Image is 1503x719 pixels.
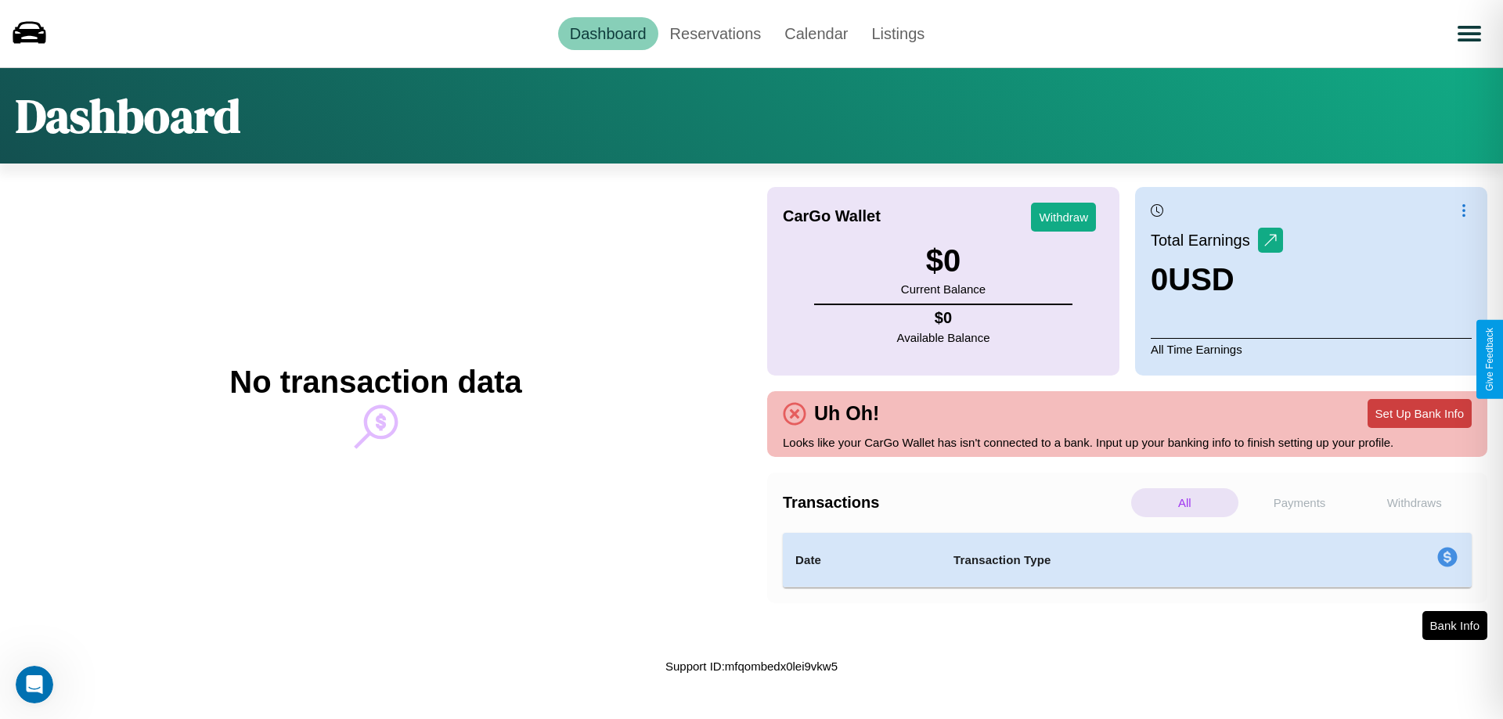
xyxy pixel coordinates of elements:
[558,17,658,50] a: Dashboard
[665,656,838,677] p: Support ID: mfqombedx0lei9vkw5
[1484,328,1495,391] div: Give Feedback
[1246,488,1353,517] p: Payments
[795,551,928,570] h4: Date
[897,327,990,348] p: Available Balance
[229,365,521,400] h2: No transaction data
[806,402,887,425] h4: Uh Oh!
[897,309,990,327] h4: $ 0
[1368,399,1472,428] button: Set Up Bank Info
[1361,488,1468,517] p: Withdraws
[658,17,773,50] a: Reservations
[783,533,1472,588] table: simple table
[1151,262,1283,297] h3: 0 USD
[1151,226,1258,254] p: Total Earnings
[783,494,1127,512] h4: Transactions
[783,432,1472,453] p: Looks like your CarGo Wallet has isn't connected to a bank. Input up your banking info to finish ...
[901,279,986,300] p: Current Balance
[1151,338,1472,360] p: All Time Earnings
[783,207,881,225] h4: CarGo Wallet
[1447,12,1491,56] button: Open menu
[953,551,1309,570] h4: Transaction Type
[901,243,986,279] h3: $ 0
[773,17,860,50] a: Calendar
[16,84,240,148] h1: Dashboard
[16,666,53,703] iframe: Intercom live chat
[1422,611,1487,640] button: Bank Info
[1031,203,1096,232] button: Withdraw
[1131,488,1238,517] p: All
[860,17,936,50] a: Listings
